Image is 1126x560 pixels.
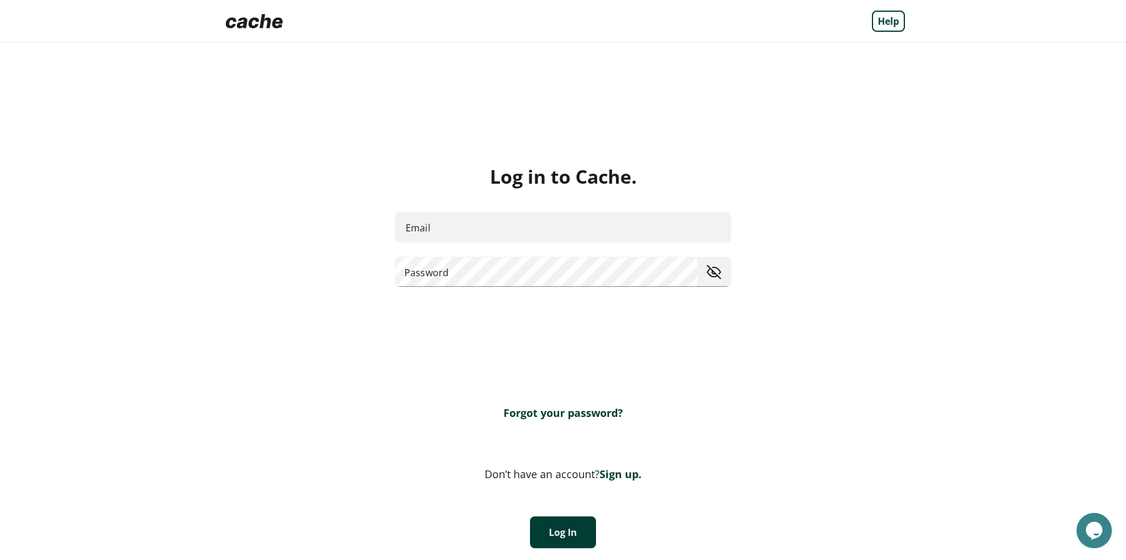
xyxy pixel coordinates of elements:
[600,467,641,481] a: Sign up.
[221,467,905,481] div: Don’t have an account?
[530,516,596,548] button: Log In
[702,260,726,284] button: toggle password visibility
[503,406,623,420] a: Forgot your password?
[221,9,288,33] img: Logo
[221,165,905,188] div: Log in to Cache.
[1076,513,1114,548] iframe: chat widget
[872,11,905,32] a: Help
